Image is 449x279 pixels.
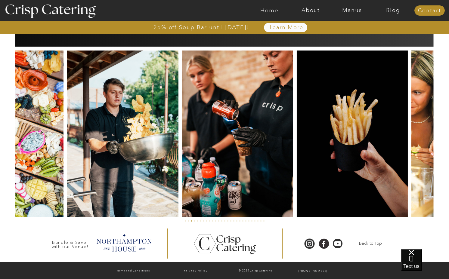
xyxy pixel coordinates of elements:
[102,268,163,274] a: Terms and Conditions
[49,240,91,246] h3: Bundle & Save with our Venue!
[260,220,262,222] li: Page dot 26
[165,268,226,274] a: Privacy Policy
[351,241,389,247] a: Back to Top
[285,268,340,274] a: [PHONE_NUMBER]
[263,220,265,222] li: Page dot 27
[290,8,331,14] a: About
[188,220,189,222] li: Page dot 2
[401,249,449,279] iframe: podium webchat widget bubble
[132,24,271,30] a: 25% off Soup Bar until [DATE]!
[185,220,186,222] li: Page dot 1
[414,8,445,14] a: Contact
[249,8,290,14] a: Home
[255,25,317,31] a: Learn More
[373,8,414,14] a: Blog
[331,8,373,14] a: Menus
